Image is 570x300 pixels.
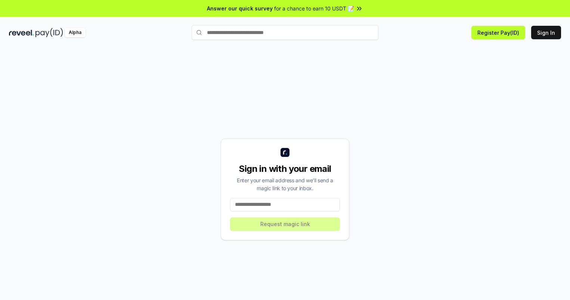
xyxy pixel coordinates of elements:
div: Alpha [65,28,86,37]
img: logo_small [281,148,289,157]
button: Register Pay(ID) [471,26,525,39]
span: for a chance to earn 10 USDT 📝 [274,4,354,12]
div: Sign in with your email [230,163,340,175]
img: reveel_dark [9,28,34,37]
span: Answer our quick survey [207,4,273,12]
button: Sign In [531,26,561,39]
div: Enter your email address and we’ll send a magic link to your inbox. [230,176,340,192]
img: pay_id [35,28,63,37]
